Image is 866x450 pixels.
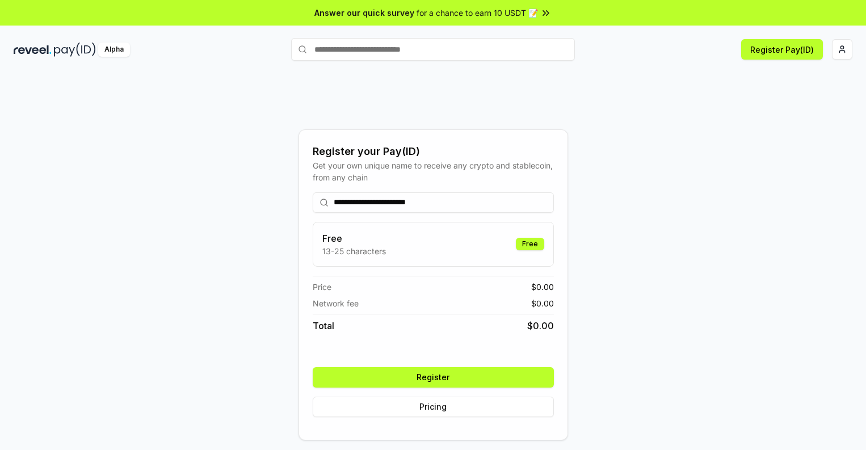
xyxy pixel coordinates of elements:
[313,397,554,417] button: Pricing
[531,297,554,309] span: $ 0.00
[313,281,331,293] span: Price
[741,39,823,60] button: Register Pay(ID)
[527,319,554,333] span: $ 0.00
[322,232,386,245] h3: Free
[313,319,334,333] span: Total
[417,7,538,19] span: for a chance to earn 10 USDT 📝
[313,159,554,183] div: Get your own unique name to receive any crypto and stablecoin, from any chain
[54,43,96,57] img: pay_id
[314,7,414,19] span: Answer our quick survey
[313,367,554,388] button: Register
[14,43,52,57] img: reveel_dark
[313,297,359,309] span: Network fee
[516,238,544,250] div: Free
[313,144,554,159] div: Register your Pay(ID)
[531,281,554,293] span: $ 0.00
[98,43,130,57] div: Alpha
[322,245,386,257] p: 13-25 characters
